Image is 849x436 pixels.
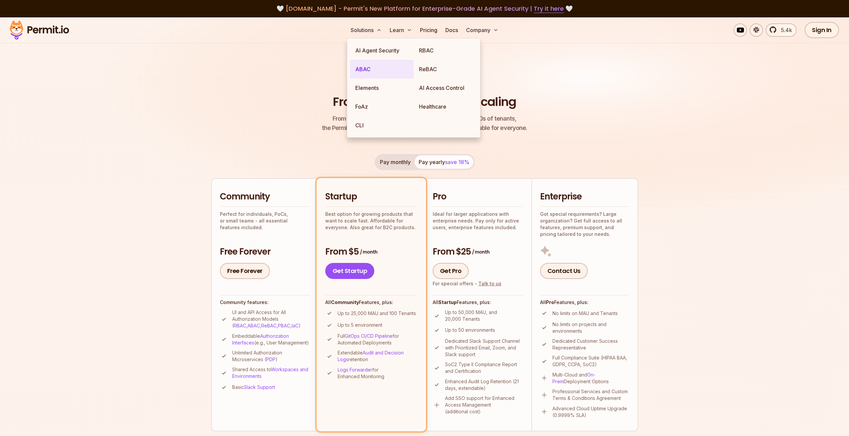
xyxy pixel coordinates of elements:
[546,299,554,305] strong: Pro
[463,23,501,37] button: Company
[376,155,415,169] button: Pay monthly
[322,114,527,133] p: the Permit pricing model is simple, transparent, and affordable for everyone.
[350,60,414,79] a: ABAC
[552,321,629,334] p: No limits on projects and environments
[552,372,629,385] p: Multi-Cloud and Deployment Options
[232,309,310,329] p: UI and API Access for All Authorization Models ( , , , , )
[417,23,440,37] a: Pricing
[338,367,417,380] p: for Enhanced Monitoring
[338,333,417,346] p: Full for Automated Deployments
[540,211,629,238] p: Got special requirements? Large organization? Get full access to all features, premium support, a...
[414,60,477,79] a: ReBAC
[552,310,618,317] p: No limits on MAU and Tenants
[552,354,629,368] p: Full Compliance Suite (HIPAA BAA, GDPR, CCPA, SoC2)
[220,263,270,279] a: Free Forever
[540,263,588,279] a: Contact Us
[445,338,523,358] p: Dedicated Slack Support Channel with Prioritized Email, Zoom, and Slack support
[232,333,310,346] p: Embeddable (e.g., User Management)
[552,388,629,402] p: Professional Services and Custom Terms & Conditions Agreement
[325,299,417,306] h4: All Features, plus:
[433,191,523,203] h2: Pro
[266,356,276,362] a: PDP
[433,280,501,287] div: For special offers -
[220,246,310,258] h3: Free Forever
[350,79,414,97] a: Elements
[445,361,523,375] p: SoC2 Type II Compliance Report and Certification
[534,4,564,13] a: Try it here
[443,23,461,37] a: Docs
[472,249,489,255] span: / month
[232,349,310,363] p: Unlimited Authorization Microservices ( )
[331,299,359,305] strong: Community
[552,405,629,419] p: Advanced Cloud Uptime Upgrade (0.9999% SLA)
[234,323,246,328] a: RBAC
[387,23,415,37] button: Learn
[433,246,523,258] h3: From $25
[292,323,299,328] a: IaC
[338,310,416,317] p: Up to 25,000 MAU and 100 Tenants
[322,114,527,123] span: From a startup with 100 users to an enterprise with 1000s of tenants,
[805,22,839,38] a: Sign In
[278,323,290,328] a: PBAC
[261,323,277,328] a: ReBAC
[16,4,833,13] div: 🤍 🤍
[433,263,469,279] a: Get Pro
[766,23,797,37] a: 5.4k
[540,299,629,306] h4: All Features, plus:
[445,309,523,322] p: Up to 50,000 MAU, and 20,000 Tenants
[414,97,477,116] a: Healthcare
[244,384,275,390] a: Slack Support
[445,378,523,392] p: Enhanced Audit Log Retention (21 days, extendable)
[7,19,72,41] img: Permit logo
[325,263,375,279] a: Get Startup
[338,349,417,363] p: Extendable retention
[445,395,523,415] p: Add SSO support for Enhanced Access Management (additional cost)
[333,94,516,110] h1: From Free to Predictable Scaling
[325,211,417,231] p: Best option for growing products that want to scale fast. Affordable for everyone. Also great for...
[552,372,595,384] a: On-Prem
[438,299,457,305] strong: Startup
[348,23,384,37] button: Solutions
[360,249,377,255] span: / month
[232,366,310,380] p: Shared Access to
[350,41,414,60] a: AI Agent Security
[350,97,414,116] a: FoAz
[220,191,310,203] h2: Community
[220,211,310,231] p: Perfect for individuals, PoCs, or small teams - all essential features included.
[414,79,477,97] a: AI Access Control
[540,191,629,203] h2: Enterprise
[338,322,382,328] p: Up to 5 environment
[220,299,310,306] h4: Community features:
[414,41,477,60] a: RBAC
[232,384,275,391] p: Basic
[248,323,260,328] a: ABAC
[325,191,417,203] h2: Startup
[777,26,792,34] span: 5.4k
[478,281,501,286] a: Talk to us
[552,338,629,351] p: Dedicated Customer Success Representative
[338,367,372,373] a: Logs Forwarder
[433,299,523,306] h4: All Features, plus:
[445,327,495,333] p: Up to 50 environments
[338,350,404,362] a: Audit and Decision Logs
[350,116,414,135] a: CLI
[433,211,523,231] p: Ideal for larger applications with enterprise needs. Pay only for active users, enterprise featur...
[325,246,417,258] h3: From $5
[345,333,393,339] a: GitOps CI/CD Pipeline
[232,333,289,345] a: Authorization Interfaces
[286,4,564,13] span: [DOMAIN_NAME] - Permit's New Platform for Enterprise-Grade AI Agent Security |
